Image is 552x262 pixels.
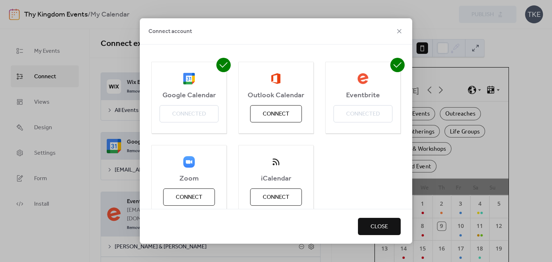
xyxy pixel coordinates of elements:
span: Connect [263,193,289,202]
button: Close [358,218,401,235]
span: Zoom [152,174,226,183]
span: iCalendar [239,174,313,183]
span: Eventbrite [326,91,400,100]
img: google [183,73,195,84]
img: outlook [271,73,281,84]
button: Connect [163,188,215,206]
img: zoom [183,156,195,168]
button: Connect [250,188,302,206]
span: Connect [176,193,202,202]
span: Google Calendar [152,91,226,100]
img: ical [270,156,282,168]
span: Connect account [148,27,192,36]
span: Connect [263,110,289,118]
button: Connect [250,105,302,122]
span: Outlook Calendar [239,91,313,100]
span: Close [371,223,388,231]
img: eventbrite [357,73,369,84]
